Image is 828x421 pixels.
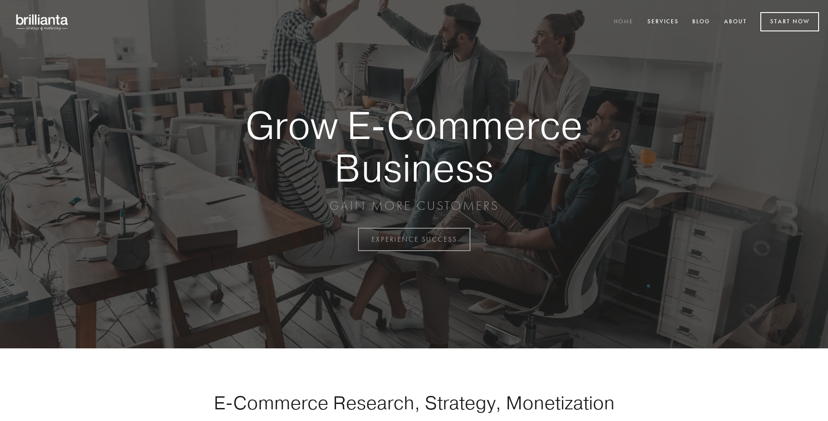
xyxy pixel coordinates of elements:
a: EXPERIENCE SUCCESS [358,228,470,251]
strong: Grow E-Commerce Business [214,104,614,189]
p: GAIN MORE CUSTOMERS [214,198,614,214]
a: Start Now [760,12,819,31]
a: Services [642,15,685,30]
h1: E-Commerce Research, Strategy, Monetization [185,391,643,414]
a: About [718,15,753,30]
img: brillianta - research, strategy, marketing [9,9,76,35]
a: Blog [686,15,716,30]
a: Home [608,15,639,30]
